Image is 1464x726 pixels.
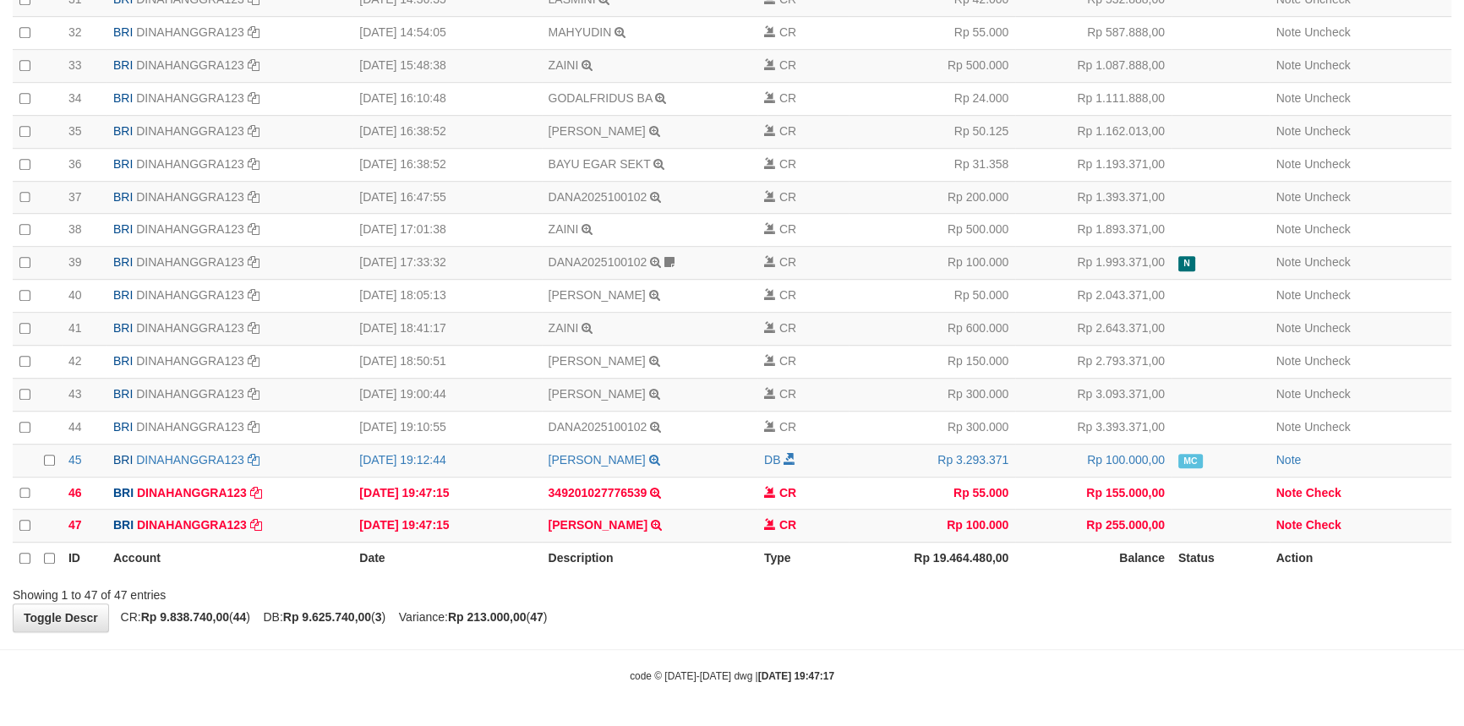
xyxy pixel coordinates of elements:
[1015,510,1172,543] td: Rp 255.000,00
[352,543,541,575] th: Date
[1172,543,1270,575] th: Status
[352,247,541,280] td: [DATE] 17:33:32
[1276,420,1302,434] a: Note
[549,486,647,499] a: 349201027776539
[68,91,82,105] span: 34
[1015,82,1172,115] td: Rp 1.111.888,00
[113,190,133,204] span: BRI
[1304,354,1350,368] a: Uncheck
[352,510,541,543] td: [DATE] 19:47:15
[250,518,262,532] a: Copy DINAHANGGRA123 to clipboard
[113,124,133,138] span: BRI
[849,50,1016,83] td: Rp 500.000
[779,255,796,269] span: CR
[779,288,796,302] span: CR
[112,610,548,624] span: CR: ( ) DB: ( ) Variance: ( )
[113,453,133,467] span: BRI
[68,25,82,39] span: 32
[136,420,244,434] a: DINAHANGGRA123
[849,346,1016,379] td: Rp 150.000
[1015,313,1172,346] td: Rp 2.643.371,00
[113,288,133,302] span: BRI
[549,321,579,335] a: ZAINI
[68,321,82,335] span: 41
[250,486,262,499] a: Copy DINAHANGGRA123 to clipboard
[113,58,133,72] span: BRI
[136,91,244,105] a: DINAHANGGRA123
[68,58,82,72] span: 33
[113,518,134,532] span: BRI
[1276,58,1302,72] a: Note
[68,255,82,269] span: 39
[68,157,82,171] span: 36
[1276,124,1302,138] a: Note
[779,157,796,171] span: CR
[113,387,133,401] span: BRI
[549,190,647,204] a: DANA2025100102
[757,543,849,575] th: Type
[248,190,259,204] a: Copy DINAHANGGRA123 to clipboard
[779,486,796,499] span: CR
[113,354,133,368] span: BRI
[1306,486,1341,499] a: Check
[136,25,244,39] a: DINAHANGGRA123
[549,518,647,532] a: [PERSON_NAME]
[136,222,244,236] a: DINAHANGGRA123
[630,670,834,682] small: code © [DATE]-[DATE] dwg |
[1270,543,1451,575] th: Action
[248,288,259,302] a: Copy DINAHANGGRA123 to clipboard
[248,124,259,138] a: Copy DINAHANGGRA123 to clipboard
[1276,255,1302,269] a: Note
[849,214,1016,247] td: Rp 500.000
[68,190,82,204] span: 37
[68,387,82,401] span: 43
[248,387,259,401] a: Copy DINAHANGGRA123 to clipboard
[849,181,1016,214] td: Rp 200.000
[248,255,259,269] a: Copy DINAHANGGRA123 to clipboard
[549,255,647,269] a: DANA2025100102
[113,486,134,499] span: BRI
[1304,288,1350,302] a: Uncheck
[248,157,259,171] a: Copy DINAHANGGRA123 to clipboard
[1276,354,1302,368] a: Note
[113,255,133,269] span: BRI
[352,82,541,115] td: [DATE] 16:10:48
[779,58,796,72] span: CR
[1304,91,1350,105] a: Uncheck
[68,453,82,467] span: 45
[248,25,259,39] a: Copy DINAHANGGRA123 to clipboard
[1276,453,1302,467] a: Note
[248,91,259,105] a: Copy DINAHANGGRA123 to clipboard
[1015,477,1172,510] td: Rp 155.000,00
[549,222,579,236] a: ZAINI
[448,610,527,624] strong: Rp 213.000,00
[1276,157,1302,171] a: Note
[13,603,109,632] a: Toggle Descr
[1015,280,1172,313] td: Rp 2.043.371,00
[352,477,541,510] td: [DATE] 19:47:15
[248,453,259,467] a: Copy DINAHANGGRA123 to clipboard
[1276,91,1302,105] a: Note
[136,58,244,72] a: DINAHANGGRA123
[779,91,796,105] span: CR
[849,477,1016,510] td: Rp 55.000
[137,486,247,499] a: DINAHANGGRA123
[779,420,796,434] span: CR
[136,124,244,138] a: DINAHANGGRA123
[113,157,133,171] span: BRI
[375,610,382,624] strong: 3
[136,354,244,368] a: DINAHANGGRA123
[68,518,82,532] span: 47
[779,387,796,401] span: CR
[1304,222,1350,236] a: Uncheck
[107,543,352,575] th: Account
[849,17,1016,50] td: Rp 55.000
[1015,543,1172,575] th: Balance
[1276,518,1303,532] a: Note
[68,420,82,434] span: 44
[352,313,541,346] td: [DATE] 18:41:17
[1178,256,1195,270] span: Has Note
[1015,247,1172,280] td: Rp 1.993.371,00
[549,288,646,302] a: [PERSON_NAME]
[549,387,646,401] a: [PERSON_NAME]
